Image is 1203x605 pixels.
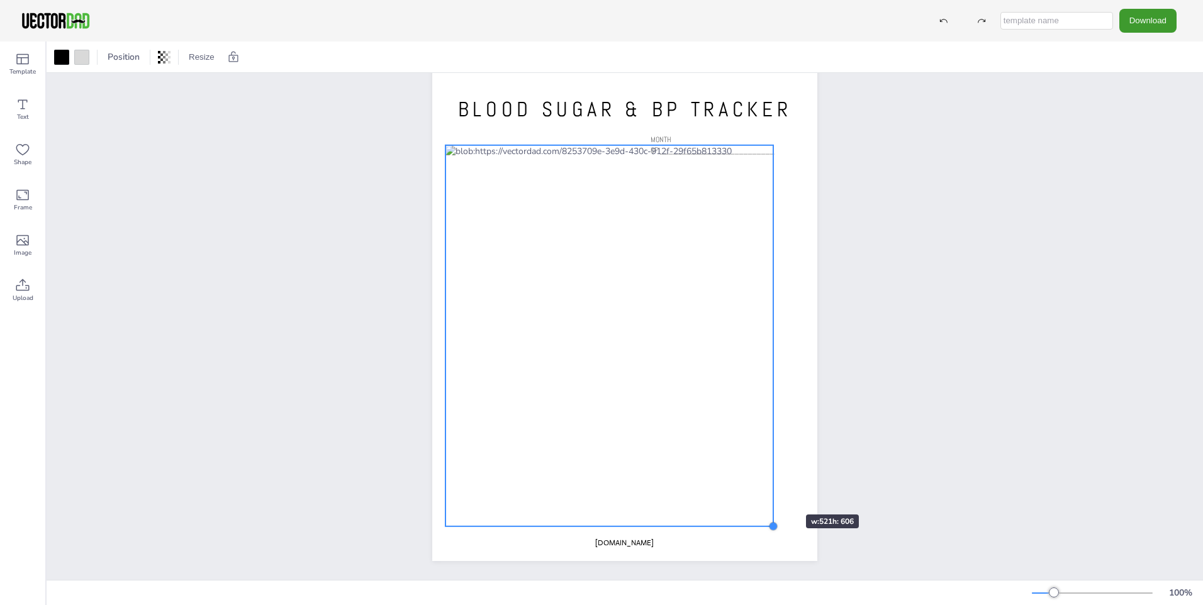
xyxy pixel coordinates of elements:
span: Image [14,248,31,258]
span: Shape [14,157,31,167]
div: 100 % [1165,587,1195,599]
img: VectorDad-1.png [20,11,91,30]
div: w: 521 h: 606 [806,514,859,528]
span: [DOMAIN_NAME] [595,538,654,548]
span: Template [9,67,36,77]
span: Upload [13,293,33,303]
button: Download [1119,9,1177,32]
span: Frame [14,203,32,213]
span: BLOOD SUGAR & BP TRACKER [458,96,792,123]
span: MONTH OF:__________________________ [651,135,775,155]
button: Resize [184,47,220,67]
span: Position [105,51,142,63]
span: Text [17,112,29,122]
input: template name [1000,12,1113,30]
